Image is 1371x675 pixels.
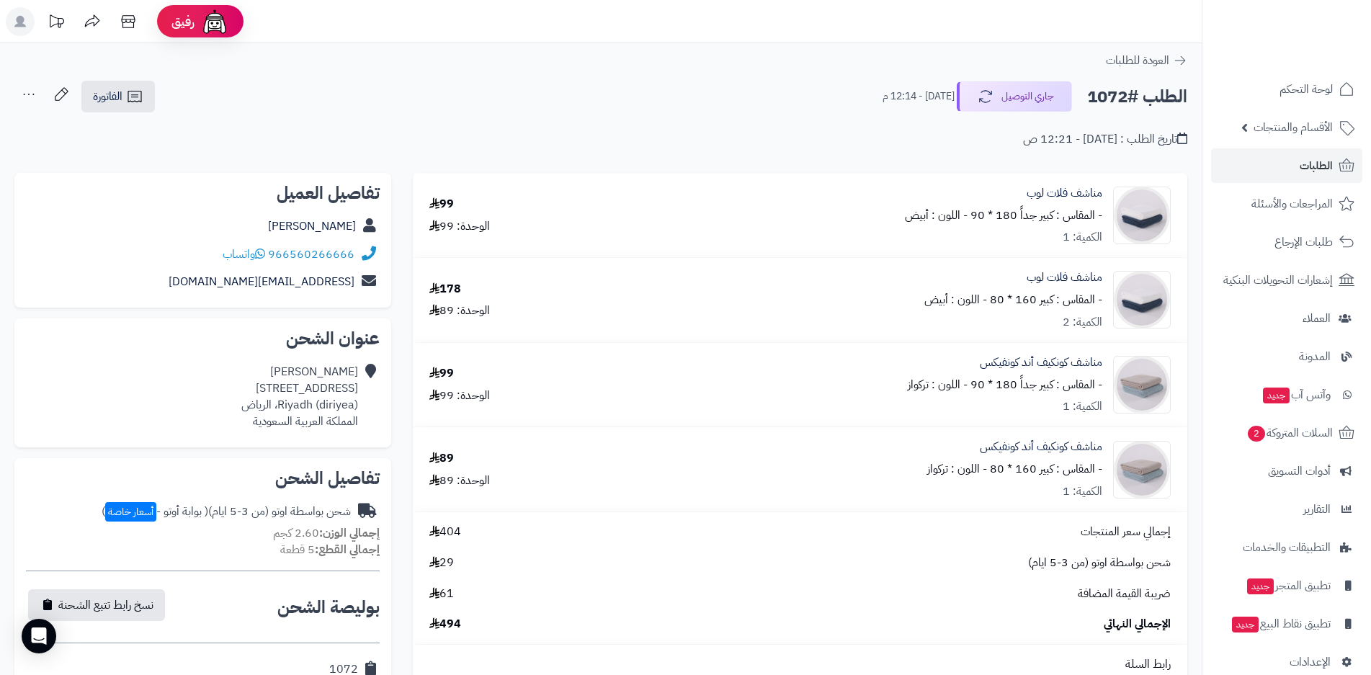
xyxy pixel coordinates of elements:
a: 966560266666 [268,246,354,263]
span: التطبيقات والخدمات [1243,537,1331,558]
span: الأقسام والمنتجات [1254,117,1333,138]
div: 178 [429,281,461,298]
div: الكمية: 2 [1063,314,1102,331]
small: 5 قطعة [280,541,380,558]
div: الكمية: 1 [1063,229,1102,246]
div: 99 [429,196,454,213]
span: العملاء [1303,308,1331,328]
span: 2 [1247,425,1265,442]
small: 2.60 كجم [273,524,380,542]
div: 99 [429,365,454,382]
span: أسعار خاصة [105,502,156,522]
a: السلات المتروكة2 [1211,416,1362,450]
div: Open Intercom Messenger [22,619,56,653]
small: - اللون : أبيض [924,291,987,308]
span: طلبات الإرجاع [1274,232,1333,252]
a: التطبيقات والخدمات [1211,530,1362,565]
span: الفاتورة [93,88,122,105]
a: العملاء [1211,301,1362,336]
span: رفيق [171,13,195,30]
img: 1754839838-%D9%83%D9%88%D9%86%D9%83%D9%8A%D9%81%20%D8%A3%D9%86%D8%AF%20%D9%83%D9%88%D9%86%D9%81%D... [1114,441,1170,499]
span: 29 [429,555,454,571]
span: شحن بواسطة اوتو (من 3-5 ايام) [1028,555,1171,571]
a: التقارير [1211,492,1362,527]
small: - اللون : أبيض [905,207,968,224]
small: [DATE] - 12:14 م [883,89,955,104]
div: الوحدة: 89 [429,303,490,319]
span: 404 [429,524,461,540]
a: لوحة التحكم [1211,72,1362,107]
span: إجمالي سعر المنتجات [1081,524,1171,540]
span: 61 [429,586,454,602]
a: مناشف كونكيف أند كونفيكس [980,439,1102,455]
div: 89 [429,450,454,467]
a: تحديثات المنصة [38,7,74,40]
span: لوحة التحكم [1280,79,1333,99]
span: التقارير [1303,499,1331,519]
a: [EMAIL_ADDRESS][DOMAIN_NAME] [169,273,354,290]
img: logo-2.png [1273,27,1357,58]
span: السلات المتروكة [1246,423,1333,443]
img: 1754839838-%D9%83%D9%88%D9%86%D9%83%D9%8A%D9%81%20%D8%A3%D9%86%D8%AF%20%D9%83%D9%88%D9%86%D9%81%D... [1114,356,1170,414]
a: [PERSON_NAME] [268,218,356,235]
a: العودة للطلبات [1106,52,1187,69]
a: إشعارات التحويلات البنكية [1211,263,1362,298]
div: الوحدة: 99 [429,218,490,235]
small: - المقاس : كبير 160 * 80 [990,460,1102,478]
a: تطبيق المتجرجديد [1211,568,1362,603]
h2: عنوان الشحن [26,330,380,347]
span: أدوات التسويق [1268,461,1331,481]
a: مناشف فلات لوب [1027,185,1102,202]
a: واتساب [223,246,265,263]
span: الإعدادات [1290,652,1331,672]
span: جديد [1247,578,1274,594]
h2: بوليصة الشحن [277,599,380,616]
strong: إجمالي القطع: [315,541,380,558]
div: الكمية: 1 [1063,483,1102,500]
a: الفاتورة [81,81,155,112]
span: وآتس آب [1261,385,1331,405]
div: الوحدة: 99 [429,388,490,404]
small: - المقاس : كبير جداً 180 * 90 [970,376,1102,393]
span: جديد [1232,617,1259,632]
img: 1754839373-%D9%81%D9%84%D8%A7%D8%AA%20%D9%84%D9%88%D8%A8-90x90.jpg [1114,187,1170,244]
h2: الطلب #1072 [1087,82,1187,112]
div: الوحدة: 89 [429,473,490,489]
div: [PERSON_NAME] [STREET_ADDRESS] Riyadh (diriyea)، الرياض المملكة العربية السعودية [241,364,358,429]
span: الطلبات [1300,156,1333,176]
span: المراجعات والأسئلة [1251,194,1333,214]
button: جاري التوصيل [957,81,1072,112]
span: تطبيق نقاط البيع [1231,614,1331,634]
div: شحن بواسطة اوتو (من 3-5 ايام) [102,504,351,520]
h2: تفاصيل العميل [26,184,380,202]
div: الكمية: 1 [1063,398,1102,415]
span: ضريبة القيمة المضافة [1078,586,1171,602]
span: نسخ رابط تتبع الشحنة [58,596,153,614]
small: - المقاس : كبير 160 * 80 [990,291,1102,308]
span: جديد [1263,388,1290,403]
h2: تفاصيل الشحن [26,470,380,487]
span: الإجمالي النهائي [1104,616,1171,632]
small: - اللون : تركواز [927,460,987,478]
span: العودة للطلبات [1106,52,1169,69]
span: المدونة [1299,347,1331,367]
div: رابط السلة [419,656,1182,673]
span: إشعارات التحويلات البنكية [1223,270,1333,290]
button: نسخ رابط تتبع الشحنة [28,589,165,621]
a: الطلبات [1211,148,1362,183]
small: - اللون : تركواز [908,376,968,393]
a: مناشف كونكيف أند كونفيكس [980,354,1102,371]
span: 494 [429,616,461,632]
a: طلبات الإرجاع [1211,225,1362,259]
a: المدونة [1211,339,1362,374]
a: وآتس آبجديد [1211,377,1362,412]
span: تطبيق المتجر [1246,576,1331,596]
span: ( بوابة أوتو - ) [102,503,208,520]
a: مناشف فلات لوب [1027,269,1102,286]
div: تاريخ الطلب : [DATE] - 12:21 ص [1023,131,1187,148]
strong: إجمالي الوزن: [319,524,380,542]
a: المراجعات والأسئلة [1211,187,1362,221]
a: تطبيق نقاط البيعجديد [1211,607,1362,641]
img: ai-face.png [200,7,229,36]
